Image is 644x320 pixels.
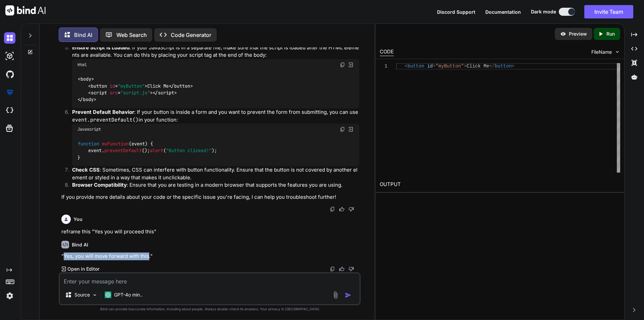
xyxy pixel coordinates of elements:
[72,109,134,115] strong: Prevent Default Behavior
[72,241,88,248] h6: Bind AI
[72,166,359,181] p: : Sometimes, CSS can interfere with button functionality. Ensure that the button is not covered b...
[166,148,212,154] span: "Button clicked!"
[61,193,359,201] p: If you provide more details about your code or the specific issue you're facing, I can help you t...
[72,182,127,188] strong: Browser Compatibility
[105,291,111,298] img: GPT-4o mini
[339,266,344,272] img: like
[348,62,354,68] img: Open in Browser
[407,63,424,69] span: button
[427,63,433,69] span: id
[348,266,354,272] img: dislike
[380,48,394,56] div: CODE
[92,292,98,298] img: Pick Models
[332,291,339,299] img: attachment
[114,291,143,298] p: GPT-4o min..
[73,216,83,223] h6: You
[380,63,387,70] div: 1
[485,8,521,15] button: Documentation
[74,291,90,298] p: Source
[110,83,115,89] span: id
[72,44,129,51] strong: Ensure Script is Loaded
[116,31,147,39] p: Web Search
[150,148,163,154] span: alert
[4,105,15,116] img: cloudideIcon
[4,87,15,98] img: premium
[83,97,94,103] span: body
[131,141,145,147] span: event
[77,97,96,103] span: </ >
[495,63,512,69] span: button
[77,76,193,103] code: Click Me
[153,90,177,96] span: </ >
[72,167,100,173] strong: Check CSS
[584,5,633,18] button: Invite Team
[330,266,335,272] img: copy
[4,68,15,80] img: githubDark
[78,141,99,147] span: function
[77,62,87,67] span: Html
[169,83,193,89] span: </ >
[4,290,15,302] img: settings
[489,63,495,69] span: </
[345,292,352,299] img: icon
[72,108,359,124] p: : If your button is inside a form and you want to prevent the form from submitting, you can use i...
[560,31,566,37] img: preview
[340,62,345,67] img: copy
[591,49,612,55] span: FileName
[91,90,107,96] span: script
[531,8,556,15] span: Dark mode
[74,31,92,39] p: Bind AI
[118,83,145,89] span: "myButton"
[405,63,407,69] span: <
[606,31,615,37] p: Run
[102,141,129,147] span: myFunction
[348,207,354,212] img: dislike
[464,63,466,69] span: >
[348,126,354,132] img: Open in Browser
[61,228,359,236] p: reframe this "Yes you will proceed this"
[512,63,514,69] span: >
[59,307,361,312] p: Bind can provide inaccurate information, including about people. Always double-check its answers....
[437,9,475,15] span: Discord Support
[339,207,344,212] img: like
[340,127,345,132] img: copy
[467,63,489,69] span: Click Me
[330,207,335,212] img: copy
[158,90,174,96] span: script
[4,32,15,44] img: darkChat
[91,83,107,89] span: button
[120,90,150,96] span: "script.js"
[88,83,147,89] span: < = >
[80,76,91,82] span: body
[61,253,359,260] p: "Yes, you will move forward with this."
[435,63,464,69] span: "myButton"
[171,31,211,39] p: Code Generator
[376,177,624,192] h2: OUTPUT
[72,181,359,189] p: : Ensure that you are testing in a modern browser that supports the features you are using.
[4,50,15,62] img: darkAi-studio
[78,76,94,82] span: < >
[569,31,587,37] p: Preview
[174,83,190,89] span: button
[104,148,142,154] span: preventDefault
[5,5,46,15] img: Bind AI
[77,127,101,132] span: Javascript
[77,140,217,161] code: ( ) { event. (); ( ); }
[614,49,620,55] img: chevron down
[67,266,99,272] p: Open in Editor
[433,63,435,69] span: =
[88,90,153,96] span: < = >
[437,8,475,15] button: Discord Support
[72,117,139,123] code: event.preventDefault()
[110,90,118,96] span: src
[72,44,359,59] p: : If your JavaScript is in a separate file, make sure that the script is loaded after the HTML el...
[485,9,521,15] span: Documentation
